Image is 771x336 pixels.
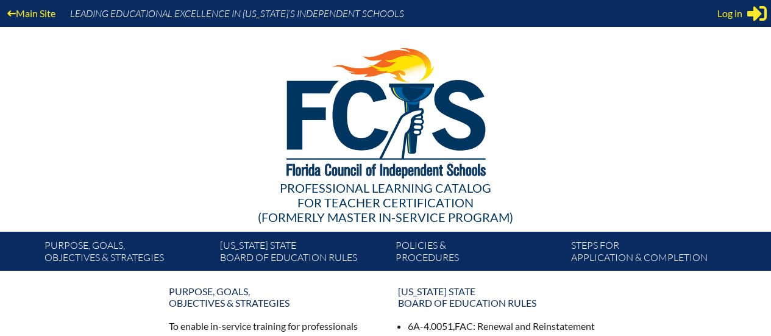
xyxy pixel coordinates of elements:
svg: Sign in or register [747,4,767,23]
img: FCISlogo221.eps [260,27,511,193]
span: Log in [717,6,742,21]
span: for Teacher Certification [297,195,474,210]
a: Purpose, goals,objectives & strategies [40,237,215,271]
a: Policies &Procedures [391,237,566,271]
a: Steps forapplication & completion [566,237,742,271]
a: Purpose, goals,objectives & strategies [162,281,381,313]
a: Main Site [2,5,60,21]
span: FAC [455,320,473,332]
div: Professional Learning Catalog (formerly Master In-service Program) [35,181,737,224]
a: [US_STATE] StateBoard of Education rules [215,237,391,271]
a: [US_STATE] StateBoard of Education rules [391,281,610,313]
